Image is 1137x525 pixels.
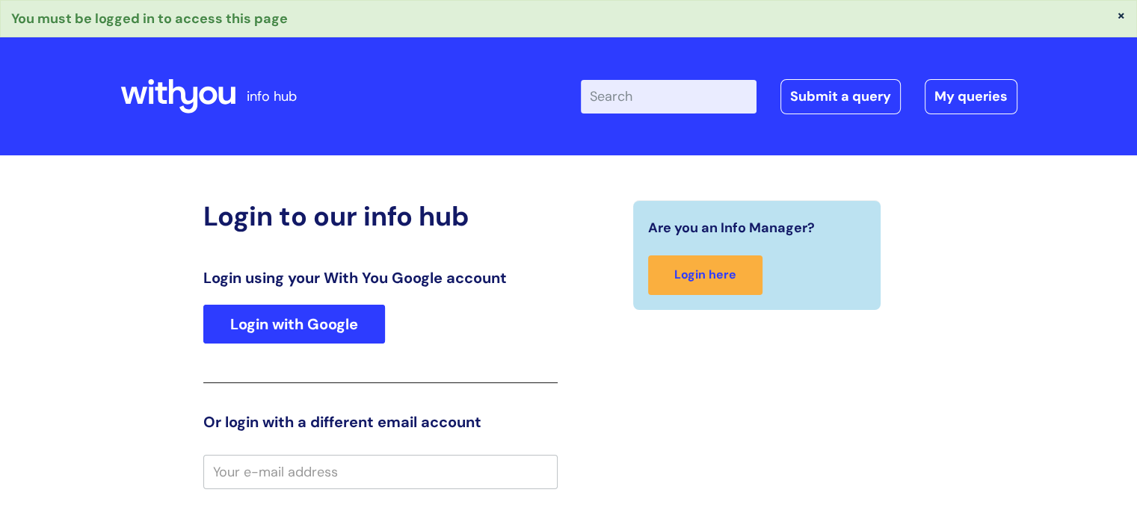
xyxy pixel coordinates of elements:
p: info hub [247,84,297,108]
a: Login here [648,255,762,295]
h2: Login to our info hub [203,200,558,232]
h3: Login using your With You Google account [203,269,558,287]
a: My queries [925,79,1017,114]
a: Submit a query [780,79,901,114]
h3: Or login with a different email account [203,413,558,431]
a: Login with Google [203,305,385,344]
input: Your e-mail address [203,455,558,489]
input: Search [581,80,757,113]
button: × [1117,8,1126,22]
span: Are you an Info Manager? [648,216,815,240]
